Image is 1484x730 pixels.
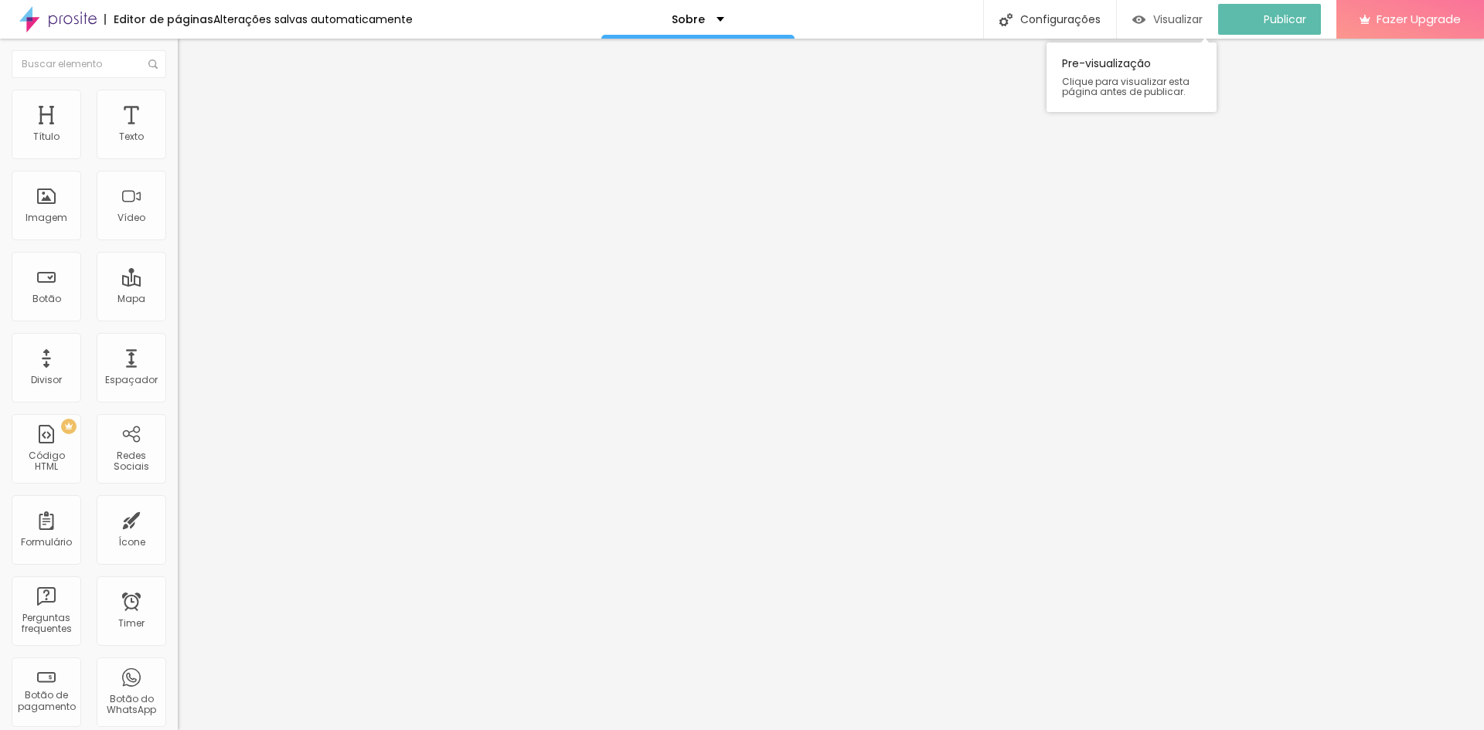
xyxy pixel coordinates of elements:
[15,690,77,712] div: Botão de pagamento
[104,14,213,25] div: Editor de páginas
[118,537,145,548] div: Ícone
[213,14,413,25] div: Alterações salvas automaticamente
[31,375,62,385] div: Divisor
[117,212,145,223] div: Vídeo
[26,212,67,223] div: Imagem
[33,131,60,142] div: Título
[100,694,162,716] div: Botão do WhatsApp
[1218,4,1321,35] button: Publicar
[1377,12,1461,25] span: Fazer Upgrade
[1062,76,1201,97] span: Clique para visualizar esta página antes de publicar.
[178,39,1484,730] iframe: Editor
[1132,13,1145,26] img: view-1.svg
[105,375,158,385] div: Espaçador
[999,13,1013,26] img: Icone
[32,294,61,304] div: Botão
[1047,42,1217,112] div: Pre-visualização
[15,613,77,635] div: Perguntas frequentes
[12,50,166,78] input: Buscar elemento
[118,618,145,629] div: Timer
[21,537,72,548] div: Formulário
[1153,13,1203,25] span: Visualizar
[119,131,144,142] div: Texto
[1117,4,1218,35] button: Visualizar
[15,450,77,473] div: Código HTML
[672,14,705,25] p: Sobre
[148,59,158,69] img: Icone
[117,294,145,304] div: Mapa
[1264,13,1306,25] span: Publicar
[100,450,162,473] div: Redes Sociais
